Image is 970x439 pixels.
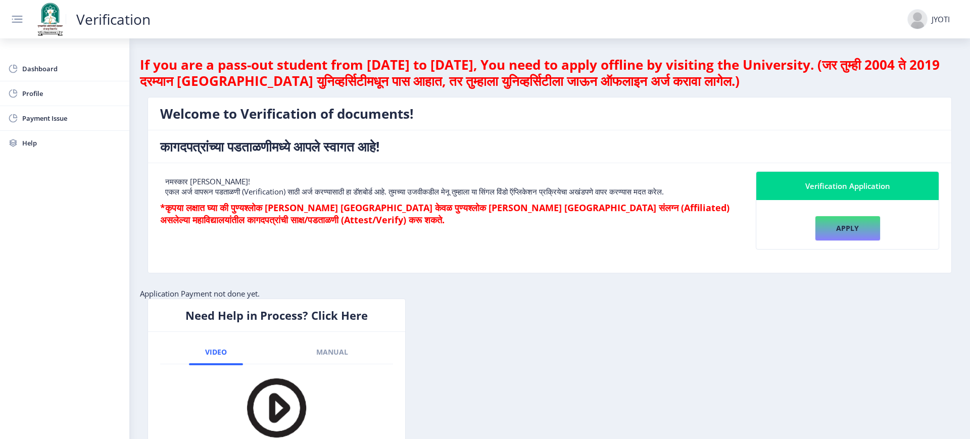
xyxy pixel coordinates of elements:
span: Payment Issue [22,112,121,124]
h4: Welcome to Verification of documents! [160,106,939,122]
h5: Need Help in Process? Click Here [160,307,393,323]
a: Manual [300,340,364,364]
img: solapur_logo.png [34,2,66,37]
span: Manual [316,348,348,356]
span: Dashboard [22,63,121,75]
div: JYOTI [932,14,950,24]
span: Application Payment not done yet. [140,288,260,299]
button: Apply [815,216,881,241]
a: Verification [66,14,161,24]
p: नमस्कार [PERSON_NAME]! एकल अर्ज वापरून पडताळणी (Verification) साठी अर्ज करण्यासाठी हा डॅशबोर्ड आह... [165,176,736,197]
h4: If you are a pass-out student from [DATE] to [DATE], You need to apply offline by visiting the Un... [140,57,959,89]
h6: *कृपया लक्षात घ्या की पुण्यश्लोक [PERSON_NAME] [GEOGRAPHIC_DATA] केवळ पुण्यश्लोक [PERSON_NAME] [G... [160,202,741,226]
h4: कागदपत्रांच्या पडताळणीमध्ये आपले स्वागत आहे! [160,138,939,155]
a: Video [189,340,243,364]
span: Profile [22,87,121,100]
div: Verification Application [768,180,927,192]
span: Video [205,348,227,356]
span: Help [22,137,121,149]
